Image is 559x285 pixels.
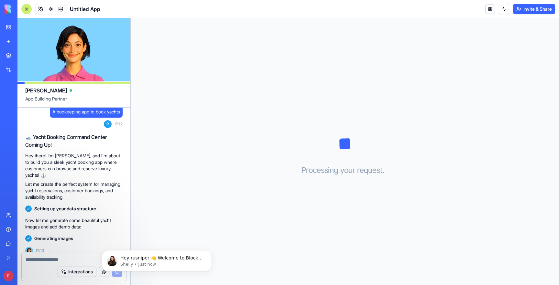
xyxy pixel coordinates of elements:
iframe: Intercom notifications message [92,237,222,282]
h2: 🛥️ Yacht Booking Command Center Coming Up! [25,133,123,149]
p: Let me create the perfect system for managing yacht reservations, customer bookings, and availabi... [25,181,123,200]
span: [PERSON_NAME] [25,87,67,94]
span: App Building Partner [25,96,123,107]
span: R [104,120,112,128]
span: Setting up your data structure [34,206,96,212]
span: A bookeeping app to book yachts [52,109,120,115]
button: Integrations [58,267,96,277]
span: . [383,165,385,175]
h3: Processing your request [301,165,389,175]
p: Hey there! I'm [PERSON_NAME], and I'm about to build you a sleek yacht booking app where customer... [25,153,123,178]
span: 17:13 [36,248,44,253]
span: Untitled App [70,5,100,13]
span: 17:12 [114,121,123,127]
span: R [3,271,14,281]
button: Invite & Share [513,4,555,14]
p: Now let me generate some beautiful yacht images and add demo data: [25,217,123,230]
span: Generating images [34,235,73,242]
img: logo [5,5,45,14]
img: Ella_00000_wcx2te.png [25,247,33,255]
